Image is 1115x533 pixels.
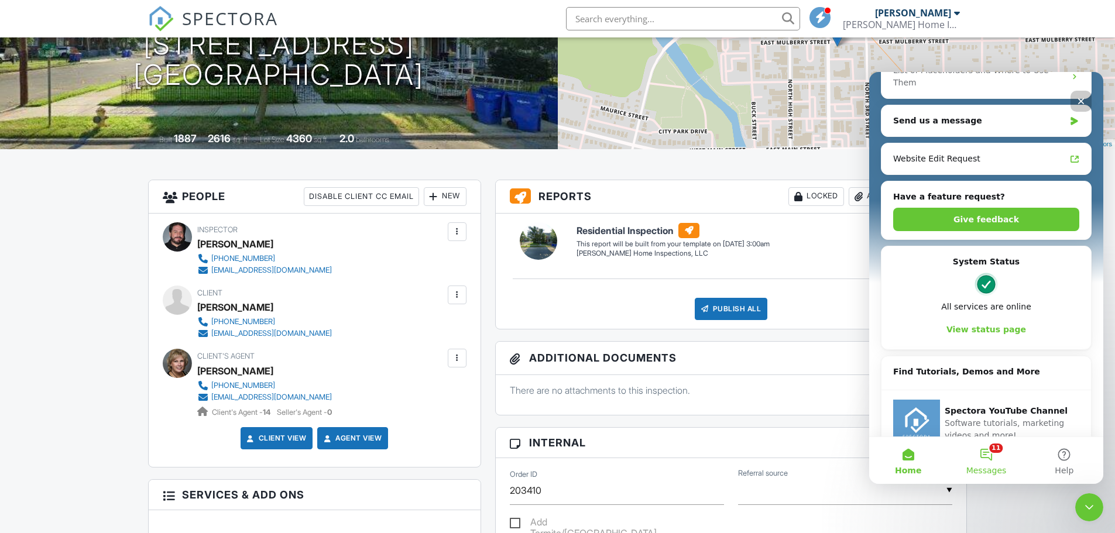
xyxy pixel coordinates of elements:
a: [EMAIL_ADDRESS][DOMAIN_NAME] [197,391,332,403]
a: Client View [245,432,307,444]
span: sq.ft. [314,135,328,144]
div: Send us a message [24,43,195,55]
div: Attach [849,187,905,206]
div: Publish All [695,298,768,320]
a: [EMAIL_ADDRESS][DOMAIN_NAME] [197,328,332,339]
span: Client [197,288,222,297]
iframe: Intercom live chat [869,72,1103,484]
div: Locked [788,187,844,206]
h3: People [149,180,481,214]
a: [PERSON_NAME] [197,362,273,380]
div: All services are online [24,229,210,241]
h2: Find Tutorials, Demos and More [24,294,210,306]
h6: Residential Inspection [577,223,770,238]
div: Website Edit Request [24,81,196,93]
div: Send us a message [12,33,222,65]
strong: 14 [263,408,270,417]
label: Referral source [738,468,788,479]
a: SPECTORA [148,16,278,40]
button: Messages [78,365,156,412]
img: The Best Home Inspection Software - Spectora [148,6,174,32]
p: There are no attachments to this inspection. [510,384,953,397]
div: [PHONE_NUMBER] [211,381,275,390]
span: Help [186,394,204,403]
div: Sharples Home Inspections, LLC [843,19,960,30]
div: Close [201,19,222,40]
a: Website Edit Request [17,76,217,98]
span: Software tutorials, marketing videos and more! [76,346,195,368]
div: Disable Client CC Email [304,187,419,206]
div: [PHONE_NUMBER] [211,317,275,326]
div: This report will be built from your template on [DATE] 3:00am [577,239,770,249]
div: Spectora YouTube ChannelSoftware tutorials, marketing videos and more! [12,318,222,384]
div: [PHONE_NUMBER] [211,254,275,263]
div: [PERSON_NAME] [875,7,951,19]
a: [PHONE_NUMBER] [197,316,332,328]
span: Client's Agent - [212,408,272,417]
h3: Additional Documents [496,342,967,375]
span: Messages [97,394,138,403]
span: sq. ft. [232,135,249,144]
div: [EMAIL_ADDRESS][DOMAIN_NAME] [211,393,332,402]
div: [PERSON_NAME] Home Inspections, LLC [577,249,770,259]
h2: System Status [24,184,210,196]
span: Client's Agent [197,352,255,360]
span: Home [26,394,52,403]
h2: Have a feature request? [24,119,210,131]
div: [PERSON_NAME] [197,235,273,253]
h3: Internal [496,428,967,458]
a: [PHONE_NUMBER] [197,380,332,391]
div: [PERSON_NAME] [197,298,273,316]
div: 2.0 [339,132,354,145]
button: Help [156,365,234,412]
span: Built [159,135,172,144]
div: 4360 [286,132,312,145]
input: Search everything... [566,7,800,30]
strong: 0 [327,408,332,417]
span: bathrooms [356,135,389,144]
h3: Reports [496,180,967,214]
div: Spectora YouTube Channel [76,333,210,345]
div: [EMAIL_ADDRESS][DOMAIN_NAME] [211,329,332,338]
div: [EMAIL_ADDRESS][DOMAIN_NAME] [211,266,332,275]
a: [PHONE_NUMBER] [197,253,332,264]
label: Add Termite/East Coast Pest [510,517,664,531]
h3: Services & Add ons [149,480,481,510]
span: SPECTORA [182,6,278,30]
a: [EMAIL_ADDRESS][DOMAIN_NAME] [197,264,332,276]
div: New [424,187,466,206]
span: Inspector [197,225,238,234]
span: Lot Size [260,135,284,144]
div: 1887 [174,132,197,145]
span: Seller's Agent - [277,408,332,417]
div: 2616 [208,132,231,145]
a: Agent View [321,432,382,444]
h1: [STREET_ADDRESS] [GEOGRAPHIC_DATA] [133,29,424,91]
button: View status page [24,246,210,269]
iframe: Intercom live chat [1075,493,1103,521]
label: Order ID [510,469,537,480]
button: Give feedback [24,136,210,159]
